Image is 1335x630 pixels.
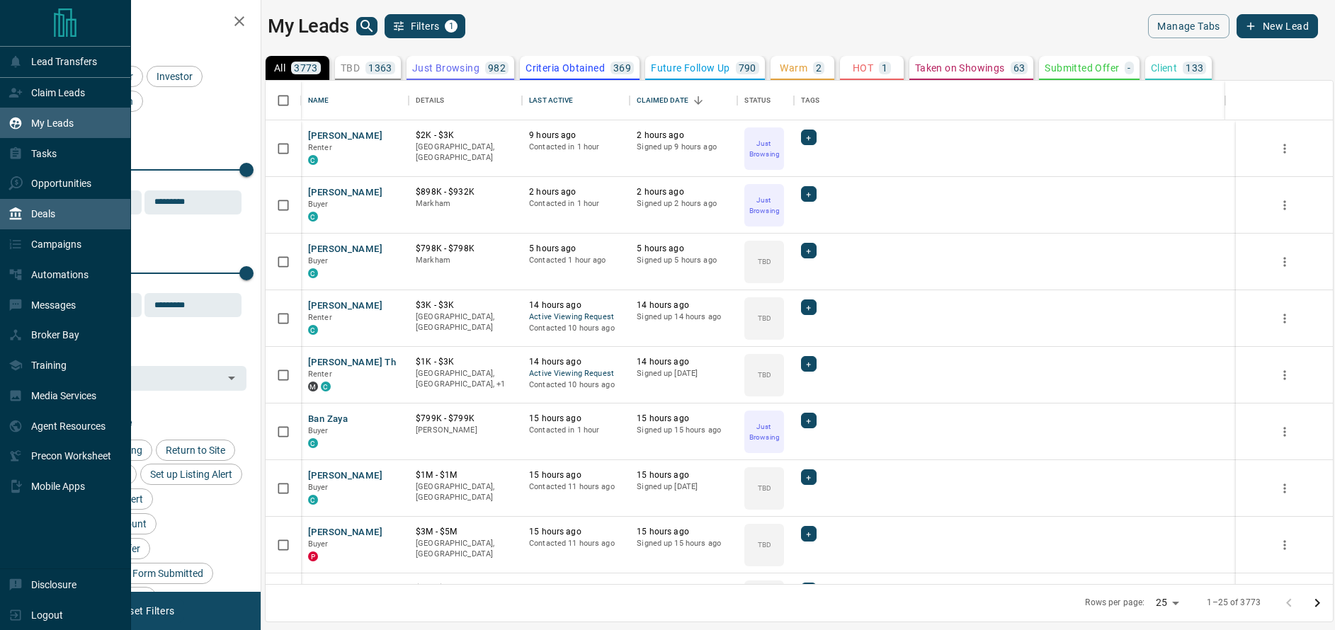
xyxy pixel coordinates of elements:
[488,63,506,73] p: 982
[308,526,382,539] button: [PERSON_NAME]
[529,379,623,391] p: Contacted 10 hours ago
[409,81,522,120] div: Details
[529,255,623,266] p: Contacted 1 hour ago
[416,356,515,368] p: $1K - $3K
[529,311,623,323] span: Active Viewing Request
[308,382,318,391] div: mrloft.ca
[1274,478,1295,499] button: more
[308,438,318,448] div: condos.ca
[915,63,1005,73] p: Taken on Showings
[416,481,515,503] p: [GEOGRAPHIC_DATA], [GEOGRAPHIC_DATA]
[806,187,811,201] span: +
[356,17,377,35] button: search button
[308,243,382,256] button: [PERSON_NAME]
[758,256,771,267] p: TBD
[529,142,623,153] p: Contacted in 1 hour
[416,299,515,311] p: $3K - $3K
[529,186,623,198] p: 2 hours ago
[1274,308,1295,329] button: more
[416,198,515,210] p: Markham
[688,91,708,110] button: Sort
[637,425,730,436] p: Signed up 15 hours ago
[416,186,515,198] p: $898K - $932K
[801,583,816,598] div: +
[308,370,332,379] span: Renter
[801,81,819,120] div: Tags
[416,368,515,390] p: Toronto
[801,526,816,542] div: +
[529,243,623,255] p: 5 hours ago
[637,356,730,368] p: 14 hours ago
[529,198,623,210] p: Contacted in 1 hour
[1013,63,1026,73] p: 63
[416,413,515,425] p: $799K - $799K
[794,81,1225,120] div: Tags
[746,138,783,159] p: Just Browsing
[637,255,730,266] p: Signed up 5 hours ago
[816,63,822,73] p: 2
[801,243,816,258] div: +
[746,421,783,442] p: Just Browsing
[637,311,730,323] p: Signed up 14 hours ago
[637,469,730,481] p: 15 hours ago
[637,299,730,311] p: 14 hours ago
[308,130,382,143] button: [PERSON_NAME]
[308,413,348,426] button: Ban Zaya
[801,299,816,315] div: +
[637,413,730,425] p: 15 hours ago
[416,538,515,560] p: [GEOGRAPHIC_DATA], [GEOGRAPHIC_DATA]
[161,445,230,456] span: Return to Site
[156,440,235,461] div: Return to Site
[308,469,382,483] button: [PERSON_NAME]
[147,66,203,87] div: Investor
[385,14,466,38] button: Filters1
[308,155,318,165] div: condos.ca
[308,325,318,335] div: condos.ca
[301,81,409,120] div: Name
[801,130,816,145] div: +
[522,81,630,120] div: Last Active
[308,81,329,120] div: Name
[529,356,623,368] p: 14 hours ago
[1274,251,1295,273] button: more
[308,186,382,200] button: [PERSON_NAME]
[529,413,623,425] p: 15 hours ago
[780,63,807,73] p: Warm
[416,469,515,481] p: $1M - $1M
[806,244,811,258] span: +
[806,130,811,144] span: +
[529,538,623,549] p: Contacted 11 hours ago
[308,426,329,435] span: Buyer
[758,370,771,380] p: TBD
[529,368,623,380] span: Active Viewing Request
[1186,63,1203,73] p: 133
[637,583,730,595] p: 17 hours ago
[1150,592,1184,613] div: 25
[308,313,332,322] span: Renter
[308,539,329,549] span: Buyer
[446,21,456,31] span: 1
[651,63,729,73] p: Future Follow Up
[416,583,515,595] p: $3K - $3K
[416,526,515,538] p: $3M - $5M
[529,469,623,481] p: 15 hours ago
[529,583,623,595] p: 17 hours ago
[416,255,515,266] p: Markham
[308,495,318,505] div: condos.ca
[739,63,756,73] p: 790
[416,130,515,142] p: $2K - $3K
[1127,63,1130,73] p: -
[1085,597,1144,609] p: Rows per page:
[529,81,573,120] div: Last Active
[108,599,183,623] button: Reset Filters
[637,481,730,493] p: Signed up [DATE]
[1274,365,1295,386] button: more
[801,356,816,372] div: +
[529,299,623,311] p: 14 hours ago
[341,63,360,73] p: TBD
[806,470,811,484] span: +
[806,413,811,428] span: +
[308,200,329,209] span: Buyer
[1274,534,1295,556] button: more
[416,425,515,436] p: [PERSON_NAME]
